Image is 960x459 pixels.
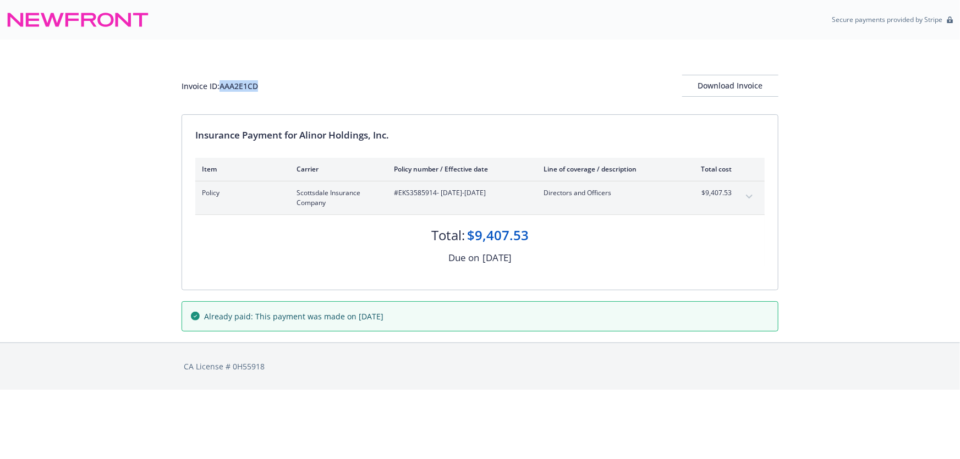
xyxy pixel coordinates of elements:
span: Directors and Officers [544,188,673,198]
div: Item [202,164,279,174]
span: Already paid: This payment was made on [DATE] [204,311,383,322]
div: Download Invoice [682,75,778,96]
span: Scottsdale Insurance Company [297,188,376,208]
div: CA License # 0H55918 [184,361,776,372]
div: PolicyScottsdale Insurance Company#EKS3585914- [DATE]-[DATE]Directors and Officers$9,407.53expand... [195,181,765,214]
div: Due on [448,251,479,265]
div: Insurance Payment for Alinor Holdings, Inc. [195,128,765,142]
span: $9,407.53 [690,188,732,198]
p: Secure payments provided by Stripe [832,15,942,24]
div: Total: [431,226,465,245]
span: Policy [202,188,279,198]
div: [DATE] [482,251,512,265]
div: Policy number / Effective date [394,164,526,174]
button: expand content [740,188,758,206]
div: Carrier [297,164,376,174]
div: Total cost [690,164,732,174]
span: #EKS3585914 - [DATE]-[DATE] [394,188,526,198]
div: $9,407.53 [467,226,529,245]
div: Line of coverage / description [544,164,673,174]
div: Invoice ID: AAA2E1CD [182,80,258,92]
button: Download Invoice [682,75,778,97]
